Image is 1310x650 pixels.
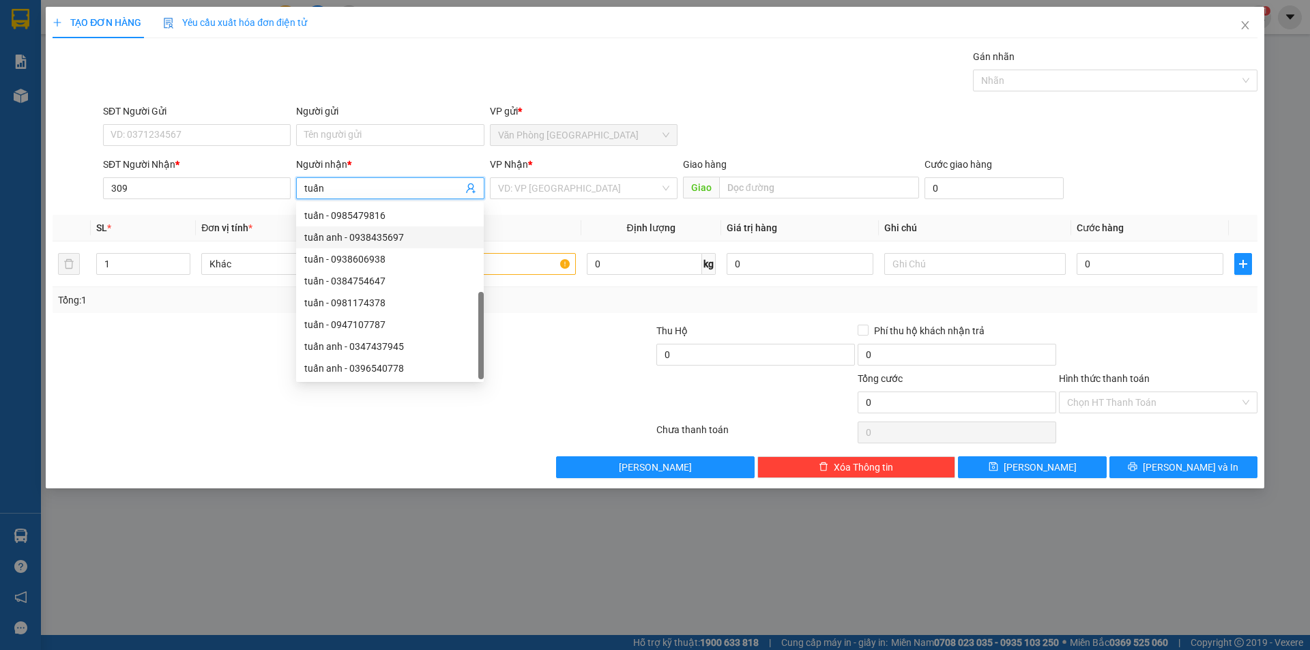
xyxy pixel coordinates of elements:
[296,314,484,336] div: tuấn - 0947107787
[296,248,484,270] div: tuấn - 0938606938
[201,222,252,233] span: Đơn vị tính
[1004,460,1077,475] span: [PERSON_NAME]
[498,125,669,145] span: Văn Phòng Sài Gòn
[719,177,919,198] input: Dọc đường
[973,51,1015,62] label: Gán nhãn
[757,456,956,478] button: deleteXóa Thông tin
[209,254,375,274] span: Khác
[989,462,998,473] span: save
[884,253,1066,275] input: Ghi Chú
[490,104,678,119] div: VP gửi
[1059,373,1150,384] label: Hình thức thanh toán
[304,252,476,267] div: tuấn - 0938606938
[490,159,528,170] span: VP Nhận
[1128,462,1137,473] span: printer
[304,361,476,376] div: tuấn anh - 0396540778
[858,373,903,384] span: Tổng cước
[1235,258,1251,269] span: plus
[53,18,62,27] span: plus
[819,462,828,473] span: delete
[1240,20,1251,31] span: close
[925,159,992,170] label: Cước giao hàng
[296,226,484,248] div: tuấn anh - 0938435697
[619,460,692,475] span: [PERSON_NAME]
[58,253,80,275] button: delete
[879,215,1071,241] th: Ghi chú
[58,293,506,308] div: Tổng: 1
[53,17,141,28] span: TẠO ĐƠN HÀNG
[683,159,727,170] span: Giao hàng
[925,177,1064,199] input: Cước giao hàng
[96,222,107,233] span: SL
[656,325,688,336] span: Thu Hộ
[655,422,856,446] div: Chưa thanh toán
[869,323,990,338] span: Phí thu hộ khách nhận trả
[1109,456,1257,478] button: printer[PERSON_NAME] và In
[1234,253,1252,275] button: plus
[304,274,476,289] div: tuấn - 0384754647
[304,295,476,310] div: tuấn - 0981174378
[163,18,174,29] img: icon
[1077,222,1124,233] span: Cước hàng
[163,17,307,28] span: Yêu cầu xuất hóa đơn điện tử
[958,456,1106,478] button: save[PERSON_NAME]
[296,157,484,172] div: Người nhận
[103,157,291,172] div: SĐT Người Nhận
[834,460,893,475] span: Xóa Thông tin
[683,177,719,198] span: Giao
[627,222,675,233] span: Định lượng
[1226,7,1264,45] button: Close
[304,230,476,245] div: tuấn anh - 0938435697
[304,317,476,332] div: tuấn - 0947107787
[296,292,484,314] div: tuấn - 0981174378
[296,205,484,226] div: tuấn - 0985479816
[1143,460,1238,475] span: [PERSON_NAME] và In
[727,222,777,233] span: Giá trị hàng
[304,339,476,354] div: tuấn anh - 0347437945
[727,253,873,275] input: 0
[465,183,476,194] span: user-add
[296,270,484,292] div: tuấn - 0384754647
[556,456,755,478] button: [PERSON_NAME]
[702,253,716,275] span: kg
[296,357,484,379] div: tuấn anh - 0396540778
[296,336,484,357] div: tuấn anh - 0347437945
[304,208,476,223] div: tuấn - 0985479816
[296,104,484,119] div: Người gửi
[394,253,575,275] input: VD: Bàn, Ghế
[103,104,291,119] div: SĐT Người Gửi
